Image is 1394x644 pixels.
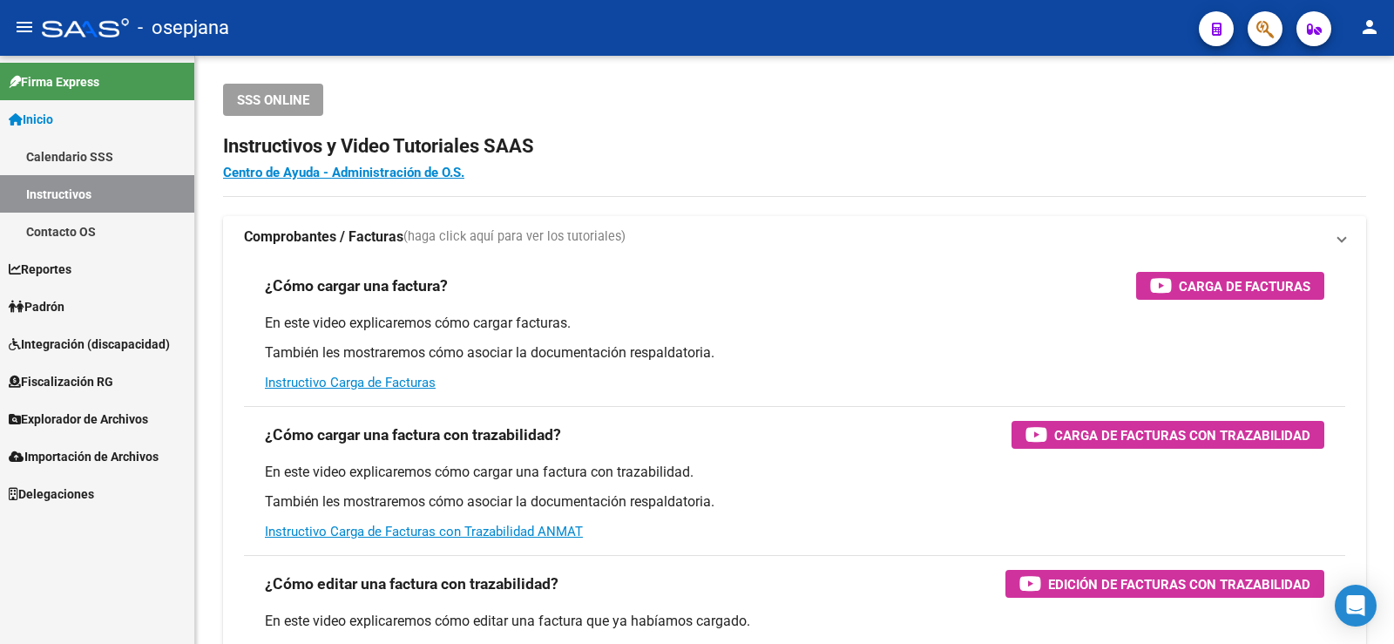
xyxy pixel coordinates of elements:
span: (haga click aquí para ver los tutoriales) [403,227,626,247]
span: Carga de Facturas con Trazabilidad [1054,424,1310,446]
span: SSS ONLINE [237,92,309,108]
span: Importación de Archivos [9,447,159,466]
p: En este video explicaremos cómo editar una factura que ya habíamos cargado. [265,612,1324,631]
span: Delegaciones [9,485,94,504]
span: Inicio [9,110,53,129]
a: Instructivo Carga de Facturas con Trazabilidad ANMAT [265,524,583,539]
button: Edición de Facturas con Trazabilidad [1005,570,1324,598]
h3: ¿Cómo editar una factura con trazabilidad? [265,572,558,596]
button: Carga de Facturas con Trazabilidad [1012,421,1324,449]
a: Instructivo Carga de Facturas [265,375,436,390]
strong: Comprobantes / Facturas [244,227,403,247]
span: Explorador de Archivos [9,410,148,429]
a: Centro de Ayuda - Administración de O.S. [223,165,464,180]
p: En este video explicaremos cómo cargar una factura con trazabilidad. [265,463,1324,482]
mat-icon: menu [14,17,35,37]
button: SSS ONLINE [223,84,323,116]
h3: ¿Cómo cargar una factura con trazabilidad? [265,423,561,447]
mat-expansion-panel-header: Comprobantes / Facturas(haga click aquí para ver los tutoriales) [223,216,1366,258]
p: En este video explicaremos cómo cargar facturas. [265,314,1324,333]
span: Firma Express [9,72,99,92]
p: También les mostraremos cómo asociar la documentación respaldatoria. [265,343,1324,363]
button: Carga de Facturas [1136,272,1324,300]
span: Padrón [9,297,64,316]
span: Integración (discapacidad) [9,335,170,354]
h3: ¿Cómo cargar una factura? [265,274,448,298]
h2: Instructivos y Video Tutoriales SAAS [223,130,1366,163]
p: También les mostraremos cómo asociar la documentación respaldatoria. [265,492,1324,512]
span: Carga de Facturas [1179,275,1310,297]
span: Fiscalización RG [9,372,113,391]
mat-icon: person [1359,17,1380,37]
div: Open Intercom Messenger [1335,585,1377,627]
span: Edición de Facturas con Trazabilidad [1048,573,1310,595]
span: - osepjana [138,9,229,47]
span: Reportes [9,260,71,279]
